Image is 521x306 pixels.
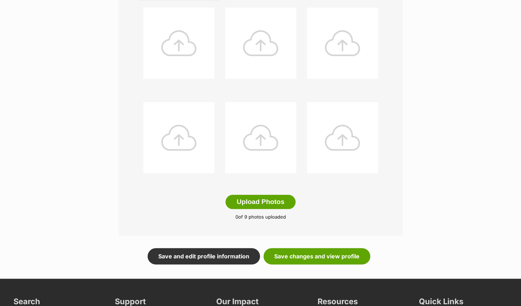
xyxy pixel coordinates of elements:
[129,214,392,221] p: of 9 photos uploaded
[225,195,295,209] button: Upload Photos
[264,248,370,264] a: Save changes and view profile
[235,214,238,220] span: 0
[148,248,260,264] a: Save and edit profile information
